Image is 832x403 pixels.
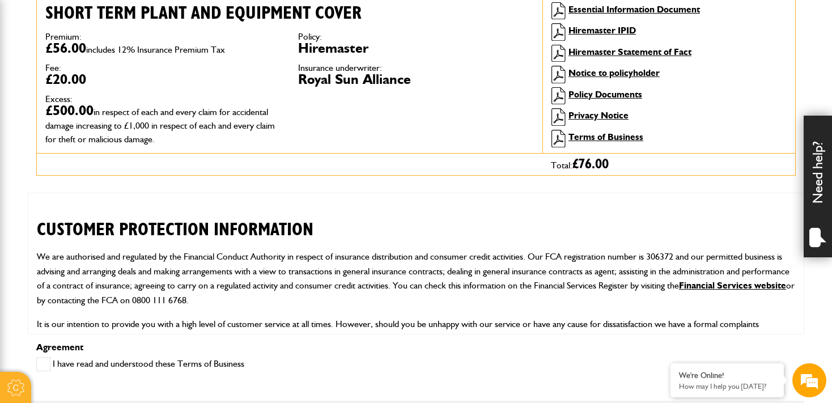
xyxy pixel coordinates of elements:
h2: CUSTOMER PROTECTION INFORMATION [37,202,795,240]
label: I have read and understood these Terms of Business [36,357,244,371]
a: Notice to policyholder [568,67,660,78]
span: £ [572,158,609,171]
dd: Royal Sun Alliance [298,73,534,86]
p: Agreement [36,343,796,352]
dt: Insurance underwriter: [298,63,534,73]
a: Terms of Business [568,131,643,142]
a: Financial Services website [679,280,786,291]
div: We're Online! [679,371,775,380]
p: It is our intention to provide you with a high level of customer service at all times. However, s... [37,317,795,346]
dt: Excess: [45,95,281,104]
dd: Hiremaster [298,41,534,55]
dt: Premium: [45,32,281,41]
h2: Short term plant and equipment cover [45,2,534,24]
span: 76.00 [579,158,609,171]
span: includes 12% Insurance Premium Tax [86,44,225,55]
div: Total: [542,154,795,175]
a: Essential Information Document [568,4,700,15]
div: Need help? [804,116,832,257]
dd: £500.00 [45,104,281,145]
dd: £56.00 [45,41,281,55]
p: How may I help you today? [679,382,775,391]
a: Policy Documents [568,89,642,100]
p: We are authorised and regulated by the Financial Conduct Authority in respect of insurance distri... [37,249,795,307]
dt: Fee: [45,63,281,73]
a: Hiremaster IPID [568,25,636,36]
a: Privacy Notice [568,110,629,121]
dd: £20.00 [45,73,281,86]
a: Hiremaster Statement of Fact [568,46,691,57]
dt: Policy: [298,32,534,41]
span: in respect of each and every claim for accidental damage increasing to £1,000 in respect of each ... [45,107,275,145]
